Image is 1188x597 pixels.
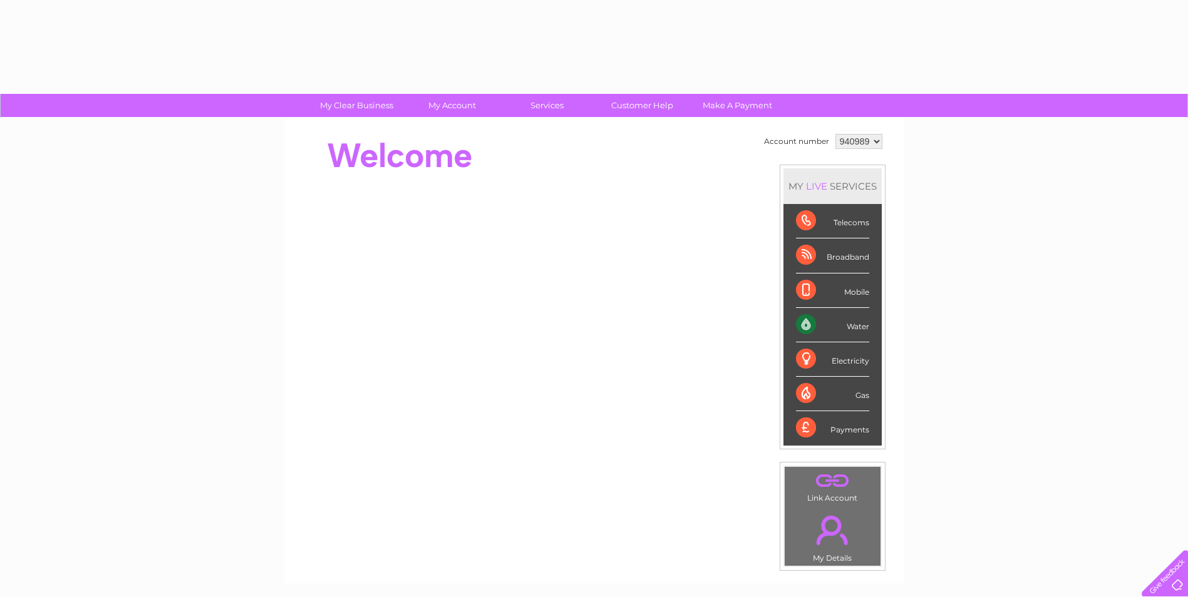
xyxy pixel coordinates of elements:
a: My Clear Business [305,94,408,117]
div: Gas [796,377,869,411]
td: Account number [761,131,832,152]
div: LIVE [803,180,830,192]
a: My Account [400,94,504,117]
div: Mobile [796,273,869,308]
div: Payments [796,411,869,445]
div: Electricity [796,342,869,377]
div: Telecoms [796,204,869,238]
a: Services [495,94,599,117]
a: Customer Help [591,94,694,117]
a: Make A Payment [686,94,789,117]
a: . [788,508,877,552]
div: Water [796,308,869,342]
td: Link Account [784,466,881,506]
div: MY SERVICES [783,168,882,204]
div: Broadband [796,238,869,273]
a: . [788,470,877,492]
td: My Details [784,505,881,566]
